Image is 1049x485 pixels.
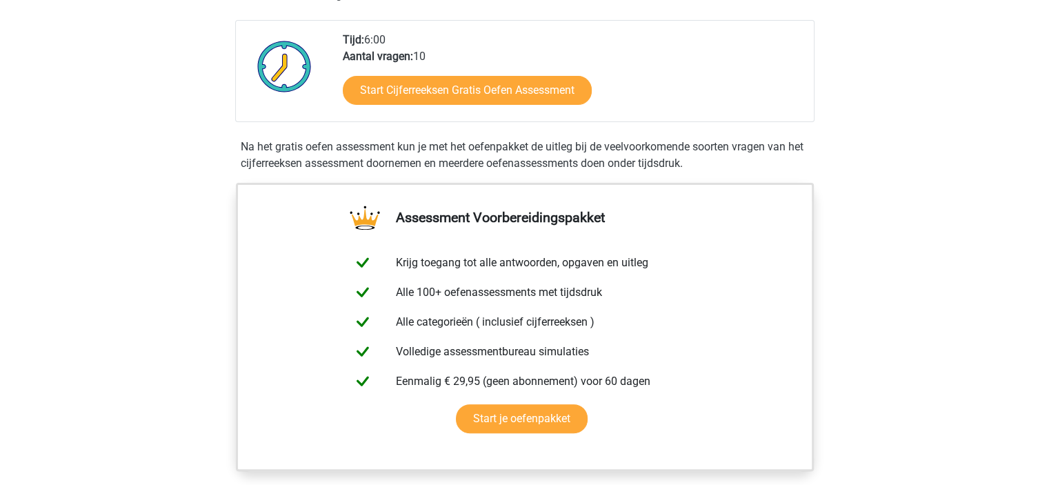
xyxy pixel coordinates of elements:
a: Start je oefenpakket [456,404,588,433]
a: Start Cijferreeksen Gratis Oefen Assessment [343,76,592,105]
b: Aantal vragen: [343,50,413,63]
div: 6:00 10 [332,32,813,121]
b: Tijd: [343,33,364,46]
div: Na het gratis oefen assessment kun je met het oefenpakket de uitleg bij de veelvoorkomende soorte... [235,139,815,172]
img: Klok [250,32,319,101]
